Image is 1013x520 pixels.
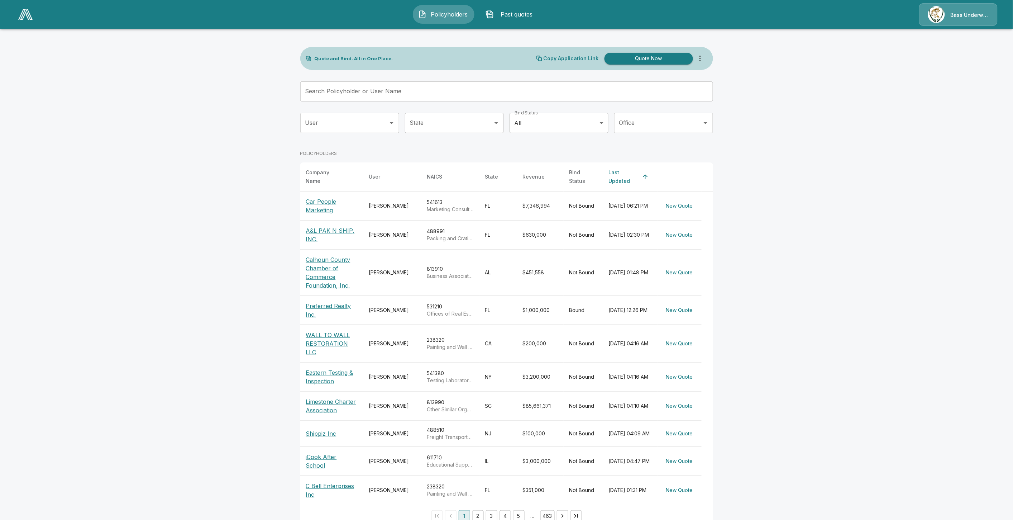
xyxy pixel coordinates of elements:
[479,392,517,421] td: SC
[564,296,603,325] td: Bound
[427,377,474,384] p: Testing Laboratories and Services
[300,150,337,157] p: POLICYHOLDERS
[603,325,658,363] td: [DATE] 04:16 AM
[427,399,474,413] div: 813990
[369,373,416,380] div: [PERSON_NAME]
[479,421,517,447] td: NJ
[564,363,603,392] td: Not Bound
[603,363,658,392] td: [DATE] 04:16 AM
[663,228,696,242] button: New Quote
[527,512,538,520] div: …
[427,228,474,242] div: 488991
[427,426,474,441] div: 488510
[564,250,603,296] td: Not Bound
[306,429,336,438] p: Shippiz Inc
[427,235,474,242] p: Packing and Crating
[701,118,711,128] button: Open
[517,392,564,421] td: $85,661,371
[663,304,696,317] button: New Quote
[479,296,517,325] td: FL
[369,340,416,347] div: [PERSON_NAME]
[427,370,474,384] div: 541380
[523,172,545,181] div: Revenue
[919,3,998,26] a: Agency IconBass Underwriters
[427,199,474,213] div: 541613
[430,10,469,19] span: Policyholders
[427,273,474,280] p: Business Associations
[427,336,474,351] div: 238320
[564,447,603,476] td: Not Bound
[306,368,358,386] p: Eastern Testing & Inspection
[306,453,358,470] p: iCook After School
[515,110,538,116] label: Bind Status
[517,363,564,392] td: $3,200,000
[427,490,474,497] p: Painting and Wall Covering Contractors
[427,310,474,317] p: Offices of Real Estate Agents and Brokers
[663,427,696,440] button: New Quote
[663,455,696,468] button: New Quote
[306,397,358,415] p: Limestone Charter Association
[510,113,608,133] div: All
[603,250,658,296] td: [DATE] 01:48 PM
[427,461,474,468] p: Educational Support Services
[485,172,498,181] div: State
[369,307,416,314] div: [PERSON_NAME]
[603,392,658,421] td: [DATE] 04:10 AM
[564,476,603,505] td: Not Bound
[663,370,696,384] button: New Quote
[427,344,474,351] p: Painting and Wall Covering Contractors
[300,162,713,505] table: simple table
[517,296,564,325] td: $1,000,000
[602,53,693,65] a: Quote Now
[517,447,564,476] td: $3,000,000
[306,168,345,185] div: Company Name
[480,5,542,24] button: Past quotes IconPast quotes
[517,192,564,221] td: $7,346,994
[306,331,358,356] p: WALL TO WALL RESTORATION LLC
[306,482,358,499] p: C Bell Enterprises Inc
[544,56,599,61] p: Copy Application Link
[491,118,501,128] button: Open
[663,337,696,350] button: New Quote
[18,9,33,20] img: AA Logo
[603,476,658,505] td: [DATE] 01:31 PM
[369,487,416,494] div: [PERSON_NAME]
[306,255,358,290] p: Calhoun County Chamber of Commerce Foundation, Inc.
[609,168,639,185] div: Last Updated
[928,6,945,23] img: Agency Icon
[605,53,693,65] button: Quote Now
[603,296,658,325] td: [DATE] 12:26 PM
[564,421,603,447] td: Not Bound
[951,11,989,19] p: Bass Underwriters
[564,162,603,192] th: Bind Status
[427,454,474,468] div: 611710
[497,10,536,19] span: Past quotes
[517,476,564,505] td: $351,000
[369,402,416,410] div: [PERSON_NAME]
[663,400,696,413] button: New Quote
[663,484,696,497] button: New Quote
[306,302,358,319] p: Preferred Realty Inc.
[603,447,658,476] td: [DATE] 04:47 PM
[479,325,517,363] td: CA
[427,265,474,280] div: 813910
[564,192,603,221] td: Not Bound
[517,421,564,447] td: $100,000
[315,56,393,61] p: Quote and Bind. All in One Place.
[479,192,517,221] td: FL
[479,447,517,476] td: IL
[427,406,474,413] p: Other Similar Organizations (except Business, Professional, Labor, and Political Organizations)
[479,250,517,296] td: AL
[413,5,474,24] button: Policyholders IconPolicyholders
[369,172,381,181] div: User
[603,421,658,447] td: [DATE] 04:09 AM
[369,231,416,238] div: [PERSON_NAME]
[479,476,517,505] td: FL
[427,172,443,181] div: NAICS
[306,226,358,244] p: A&L PAK N SHIP, INC.
[486,10,494,19] img: Past quotes Icon
[369,269,416,276] div: [PERSON_NAME]
[427,483,474,497] div: 238320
